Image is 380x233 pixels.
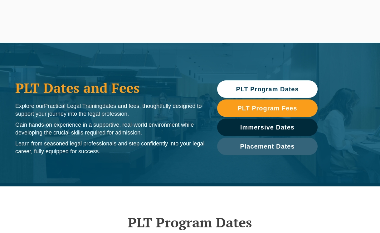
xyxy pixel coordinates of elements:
[237,105,297,111] span: PLT Program Fees
[217,80,318,98] a: PLT Program Dates
[217,119,318,136] a: Immersive Dates
[15,121,205,137] p: Gain hands-on experience in a supportive, real-world environment while developing the crucial ski...
[12,215,368,230] h2: PLT Program Dates
[15,102,205,118] p: Explore our dates and fees, thoughtfully designed to support your journey into the legal profession.
[15,140,205,155] p: Learn from seasoned legal professionals and step confidently into your legal career, fully equipp...
[217,138,318,155] a: Placement Dates
[217,99,318,117] a: PLT Program Fees
[240,143,295,149] span: Placement Dates
[15,80,205,96] h1: PLT Dates and Fees
[44,103,102,109] span: Practical Legal Training
[240,124,295,130] span: Immersive Dates
[236,86,299,92] span: PLT Program Dates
